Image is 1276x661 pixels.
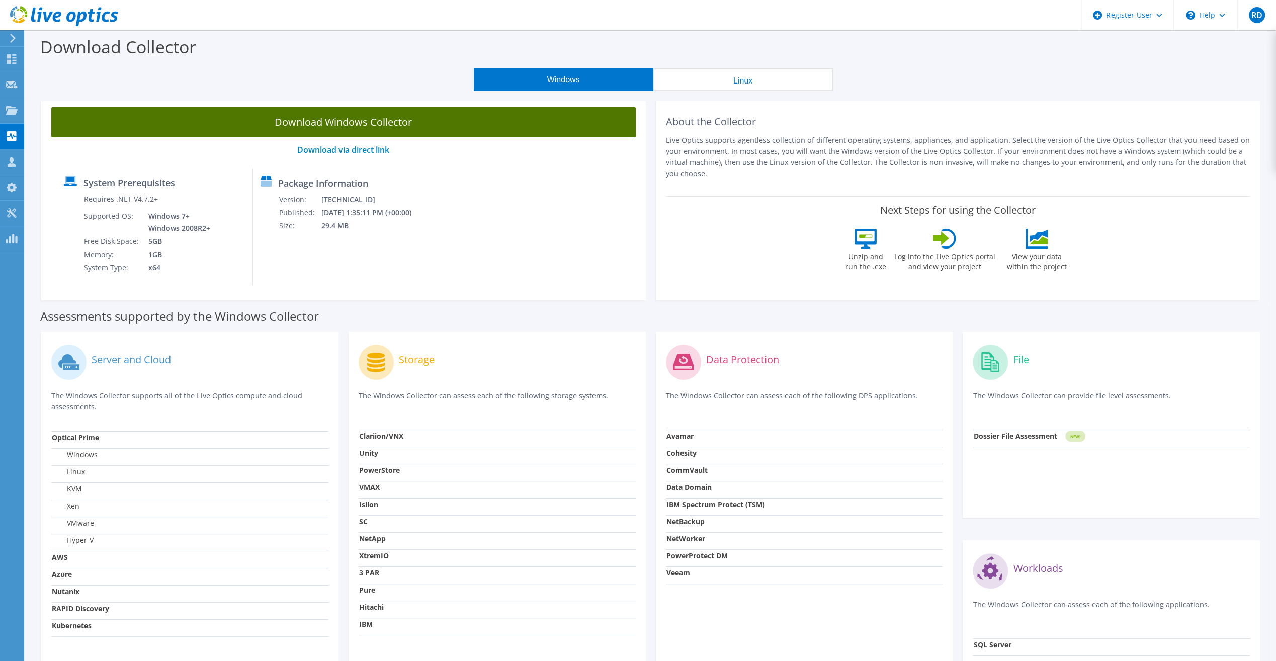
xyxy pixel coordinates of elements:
[666,534,705,543] strong: NetWorker
[83,210,141,235] td: Supported OS:
[297,144,389,155] a: Download via direct link
[1070,434,1080,439] tspan: NEW!
[83,235,141,248] td: Free Disk Space:
[1000,249,1073,272] label: View your data within the project
[1249,7,1265,23] span: RD
[52,587,79,596] strong: Nutanix
[141,261,212,274] td: x64
[320,193,424,206] td: [TECHNICAL_ID]
[359,517,368,526] strong: SC
[666,390,943,411] p: The Windows Collector can assess each of the following DPS applications.
[359,602,384,612] strong: Hitachi
[973,599,1250,620] p: The Windows Collector can assess each of the following applications.
[706,355,779,365] label: Data Protection
[52,484,82,494] label: KVM
[52,604,109,613] strong: RAPID Discovery
[666,448,697,458] strong: Cohesity
[84,194,158,204] label: Requires .NET V4.7.2+
[359,551,389,560] strong: XtremIO
[842,249,889,272] label: Unzip and run the .exe
[1013,563,1063,573] label: Workloads
[141,235,212,248] td: 5GB
[141,248,212,261] td: 1GB
[40,35,196,58] label: Download Collector
[52,518,94,528] label: VMware
[359,465,400,475] strong: PowerStore
[52,501,79,511] label: Xen
[279,206,320,219] td: Published:
[40,311,319,321] label: Assessments supported by the Windows Collector
[52,552,68,562] strong: AWS
[880,204,1036,216] label: Next Steps for using the Collector
[894,249,995,272] label: Log into the Live Optics portal and view your project
[92,355,171,365] label: Server and Cloud
[83,178,175,188] label: System Prerequisites
[51,390,328,412] p: The Windows Collector supports all of the Live Optics compute and cloud assessments.
[359,534,386,543] strong: NetApp
[973,640,1011,649] strong: SQL Server
[359,431,403,441] strong: Clariion/VNX
[474,68,653,91] button: Windows
[51,107,636,137] a: Download Windows Collector
[278,178,368,188] label: Package Information
[359,500,378,509] strong: Isilon
[359,482,380,492] strong: VMAX
[973,390,1250,411] p: The Windows Collector can provide file level assessments.
[52,569,72,579] strong: Azure
[666,465,708,475] strong: CommVault
[359,619,373,629] strong: IBM
[279,193,320,206] td: Version:
[666,551,728,560] strong: PowerProtect DM
[83,248,141,261] td: Memory:
[1186,11,1195,20] svg: \n
[52,433,99,442] strong: Optical Prime
[666,116,1250,128] h2: About the Collector
[666,568,690,577] strong: Veeam
[359,390,636,411] p: The Windows Collector can assess each of the following storage systems.
[973,431,1057,441] strong: Dossier File Assessment
[1013,355,1029,365] label: File
[52,621,92,630] strong: Kubernetes
[359,448,378,458] strong: Unity
[83,261,141,274] td: System Type:
[279,219,320,232] td: Size:
[666,500,765,509] strong: IBM Spectrum Protect (TSM)
[399,355,435,365] label: Storage
[52,535,94,545] label: Hyper-V
[666,135,1250,179] p: Live Optics supports agentless collection of different operating systems, appliances, and applica...
[666,517,705,526] strong: NetBackup
[320,206,424,219] td: [DATE] 1:35:11 PM (+00:00)
[359,568,379,577] strong: 3 PAR
[666,431,694,441] strong: Avamar
[320,219,424,232] td: 29.4 MB
[141,210,212,235] td: Windows 7+ Windows 2008R2+
[653,68,833,91] button: Linux
[52,467,85,477] label: Linux
[666,482,712,492] strong: Data Domain
[359,585,375,595] strong: Pure
[52,450,98,460] label: Windows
